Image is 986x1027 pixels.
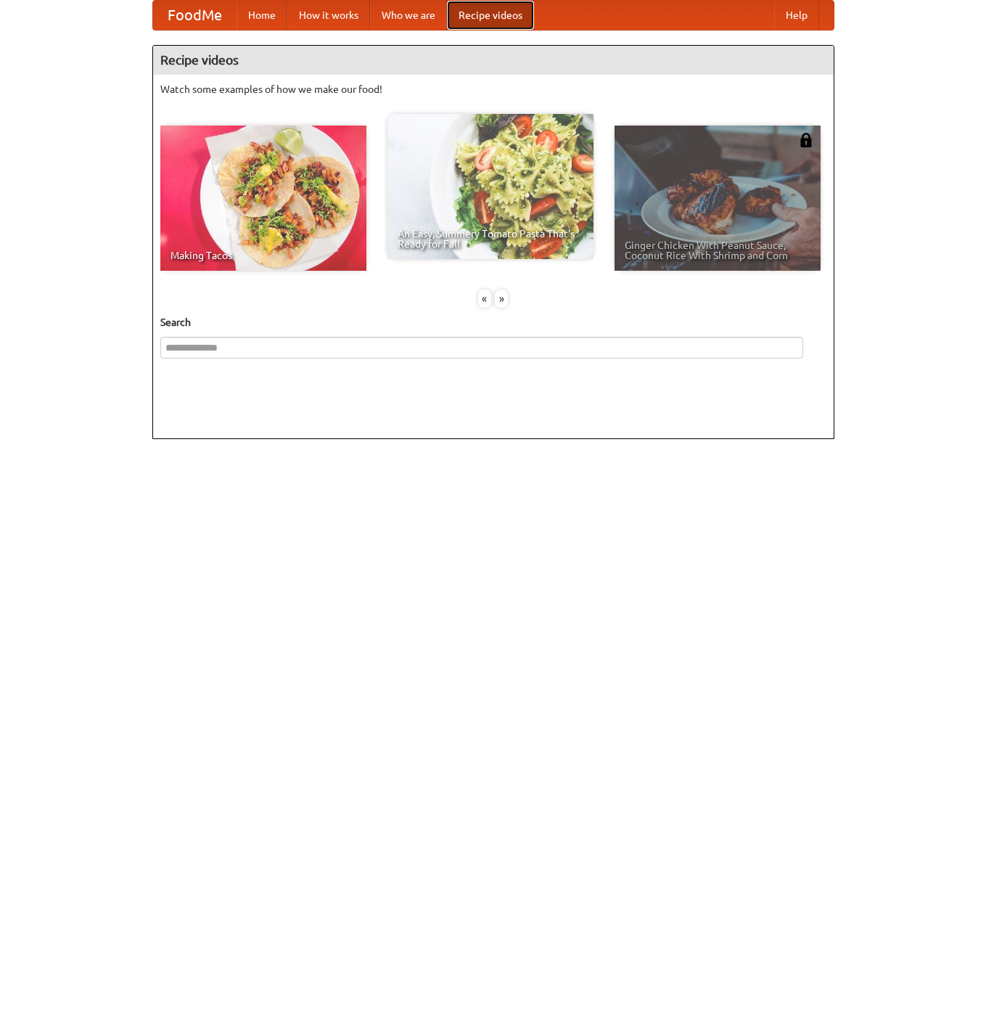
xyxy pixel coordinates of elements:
a: An Easy, Summery Tomato Pasta That's Ready for Fall [387,114,593,259]
img: 483408.png [799,133,813,147]
a: How it works [287,1,370,30]
a: FoodMe [153,1,237,30]
h4: Recipe videos [153,46,834,75]
a: Making Tacos [160,126,366,271]
div: » [495,290,508,308]
a: Home [237,1,287,30]
span: An Easy, Summery Tomato Pasta That's Ready for Fall [398,229,583,249]
h5: Search [160,315,826,330]
a: Recipe videos [447,1,534,30]
div: « [478,290,491,308]
a: Help [774,1,819,30]
a: Who we are [370,1,447,30]
p: Watch some examples of how we make our food! [160,82,826,97]
span: Making Tacos [171,250,356,261]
